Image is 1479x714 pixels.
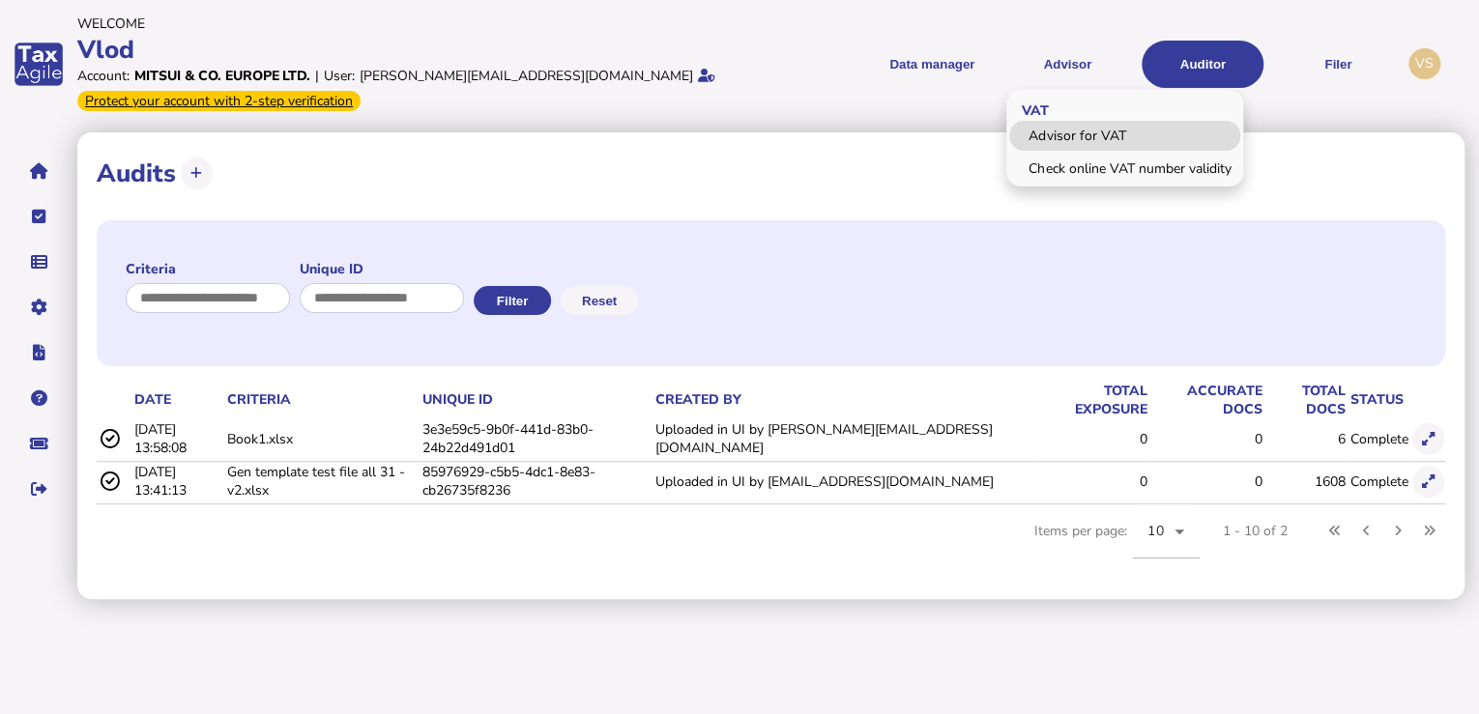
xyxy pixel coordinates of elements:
td: 0 [1033,461,1148,500]
td: Complete [1346,419,1408,459]
button: Reset [561,286,638,315]
button: Home [18,151,59,191]
div: | [315,67,319,85]
button: Help pages [18,378,59,418]
th: total exposure [1033,381,1148,419]
td: Complete [1346,461,1408,500]
i: Data manager [31,262,47,263]
a: Check online VAT number validity [1009,154,1240,184]
div: Items per page: [1034,504,1200,580]
div: From Oct 1, 2025, 2-step verification will be required to login. Set it up now... [77,91,361,111]
label: Unique ID [300,260,464,278]
div: Welcome [77,14,734,33]
td: Gen template test file all 31 - v2.xlsx [223,461,419,500]
td: 85976929-c5b5-4dc1-8e83-cb26735f8236 [419,461,652,500]
h1: Audits [97,157,176,190]
td: [DATE] 13:58:08 [130,419,223,459]
th: accurate docs [1148,381,1263,419]
th: Created by [652,381,1033,419]
button: Next page [1381,515,1413,547]
button: Shows a dropdown of VAT Advisor options [1006,41,1128,88]
span: 10 [1147,522,1164,540]
div: [PERSON_NAME][EMAIL_ADDRESS][DOMAIN_NAME] [360,67,693,85]
div: 1 - 10 of 2 [1223,522,1288,540]
i: Email verified [698,69,715,82]
label: Criteria [126,260,290,278]
button: Manage settings [18,287,59,328]
button: First page [1319,515,1350,547]
button: Tasks [18,196,59,237]
td: 0 [1033,419,1148,459]
button: Previous page [1350,515,1382,547]
div: Profile settings [1408,48,1440,80]
button: Shows a dropdown of Data manager options [871,41,993,88]
button: Filter [474,286,551,315]
div: Account: [77,67,130,85]
a: Advisor for VAT [1009,121,1240,151]
td: 0 [1148,461,1263,500]
button: Auditor [1142,41,1263,88]
th: Criteria [223,381,419,419]
td: 1608 [1263,461,1347,500]
th: status [1346,381,1408,419]
button: Sign out [18,469,59,509]
td: 6 [1263,419,1347,459]
td: Uploaded in UI by [EMAIL_ADDRESS][DOMAIN_NAME] [652,461,1033,500]
div: Vlod [77,33,734,67]
div: Mitsui & Co. Europe Ltd. [134,67,310,85]
button: Filer [1277,41,1399,88]
mat-form-field: Change page size [1132,504,1200,580]
th: date [130,381,223,419]
div: User: [324,67,355,85]
button: Data manager [18,242,59,282]
th: total docs [1263,381,1347,419]
button: Raise a support ticket [18,423,59,464]
span: VAT [1006,86,1058,131]
td: Uploaded in UI by [PERSON_NAME][EMAIL_ADDRESS][DOMAIN_NAME] [652,419,1033,459]
td: 0 [1148,419,1263,459]
button: Show in modal [1412,423,1444,455]
button: Upload transactions [181,157,213,189]
button: Show in modal [1412,466,1444,498]
td: 3e3e59c5-9b0f-441d-83b0-24b22d491d01 [419,419,652,459]
td: [DATE] 13:41:13 [130,461,223,500]
button: Last page [1413,515,1445,547]
th: Unique id [419,381,652,419]
button: Developer hub links [18,332,59,373]
menu: navigate products [743,41,1400,88]
td: Book1.xlsx [223,419,419,459]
